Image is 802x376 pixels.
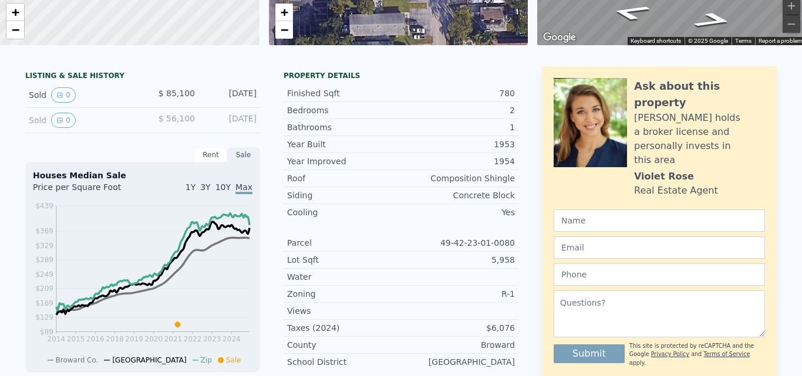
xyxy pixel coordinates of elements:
[629,342,765,367] div: This site is protected by reCAPTCHA and the Google and apply.
[159,114,195,123] span: $ 56,100
[634,184,718,198] div: Real Estate Agent
[106,335,124,343] tspan: 2018
[651,351,689,357] a: Privacy Policy
[164,335,183,343] tspan: 2021
[287,339,401,351] div: County
[35,256,53,264] tspan: $289
[226,356,241,364] span: Sale
[401,206,515,218] div: Yes
[51,87,76,103] button: View historical data
[33,181,143,200] div: Price per Square Foot
[29,87,133,103] div: Sold
[287,322,401,334] div: Taxes (2024)
[554,236,765,259] input: Email
[554,209,765,232] input: Name
[783,15,800,33] button: Zoom out
[401,288,515,300] div: R-1
[194,147,227,162] div: Rent
[540,30,579,45] img: Google
[201,356,212,364] span: Zip
[159,89,195,98] span: $ 85,100
[35,242,53,250] tspan: $329
[145,335,163,343] tspan: 2020
[275,4,293,21] a: Zoom in
[287,288,401,300] div: Zoning
[35,313,53,321] tspan: $129
[401,155,515,167] div: 1954
[29,113,133,128] div: Sold
[401,322,515,334] div: $6,076
[25,71,260,83] div: LISTING & SALE HISTORY
[227,147,260,162] div: Sale
[703,351,750,357] a: Terms of Service
[35,202,53,210] tspan: $439
[12,5,19,19] span: +
[6,21,24,39] a: Zoom out
[40,328,53,336] tspan: $89
[287,138,401,150] div: Year Built
[634,78,765,111] div: Ask about this property
[223,335,241,343] tspan: 2024
[112,356,186,364] span: [GEOGRAPHIC_DATA]
[48,335,66,343] tspan: 2014
[235,182,252,194] span: Max
[35,227,53,235] tspan: $369
[401,104,515,116] div: 2
[35,284,53,293] tspan: $209
[203,335,221,343] tspan: 2023
[287,121,401,133] div: Bathrooms
[35,270,53,279] tspan: $249
[554,263,765,286] input: Phone
[688,38,728,44] span: © 2025 Google
[401,189,515,201] div: Concrete Block
[287,254,401,266] div: Lot Sqft
[200,182,210,192] span: 3Y
[287,237,401,249] div: Parcel
[634,170,694,184] div: Violet Rose
[401,356,515,368] div: [GEOGRAPHIC_DATA]
[401,172,515,184] div: Composition Shingle
[51,113,76,128] button: View historical data
[287,356,401,368] div: School District
[634,111,765,167] div: [PERSON_NAME] holds a broker license and personally invests in this area
[401,339,515,351] div: Broward
[67,335,85,343] tspan: 2015
[35,299,53,307] tspan: $169
[287,206,401,218] div: Cooling
[401,121,515,133] div: 1
[280,5,288,19] span: +
[204,113,257,128] div: [DATE]
[401,87,515,99] div: 780
[284,71,518,80] div: Property details
[33,170,252,181] div: Houses Median Sale
[184,335,202,343] tspan: 2022
[280,22,288,37] span: −
[6,4,24,21] a: Zoom in
[554,344,625,363] button: Submit
[287,155,401,167] div: Year Improved
[287,305,401,317] div: Views
[275,21,293,39] a: Zoom out
[287,104,401,116] div: Bedrooms
[215,182,231,192] span: 10Y
[204,87,257,103] div: [DATE]
[540,30,579,45] a: Open this area in Google Maps (opens a new window)
[401,254,515,266] div: 5,958
[125,335,143,343] tspan: 2019
[594,1,667,25] path: Go South, NE 13th Ave
[287,189,401,201] div: Siding
[287,271,401,283] div: Water
[631,37,681,45] button: Keyboard shortcuts
[678,8,750,32] path: Go North, NE 13th Ave
[86,335,105,343] tspan: 2016
[287,172,401,184] div: Roof
[186,182,196,192] span: 1Y
[401,237,515,249] div: 49-42-23-01-0080
[287,87,401,99] div: Finished Sqft
[735,38,752,44] a: Terms (opens in new tab)
[401,138,515,150] div: 1953
[56,356,99,364] span: Broward Co.
[12,22,19,37] span: −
